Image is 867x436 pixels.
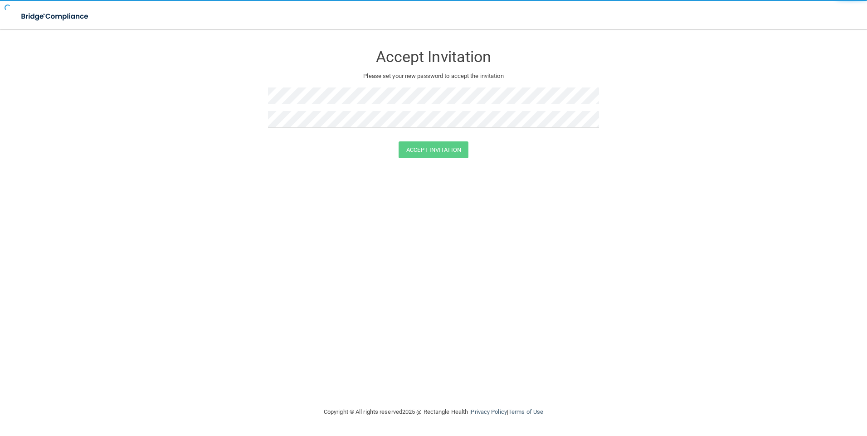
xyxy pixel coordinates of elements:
div: Copyright © All rights reserved 2025 @ Rectangle Health | | [268,397,599,426]
h3: Accept Invitation [268,48,599,65]
p: Please set your new password to accept the invitation [275,71,592,82]
img: bridge_compliance_login_screen.278c3ca4.svg [14,7,97,26]
button: Accept Invitation [399,141,468,158]
a: Terms of Use [508,408,543,415]
a: Privacy Policy [471,408,507,415]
